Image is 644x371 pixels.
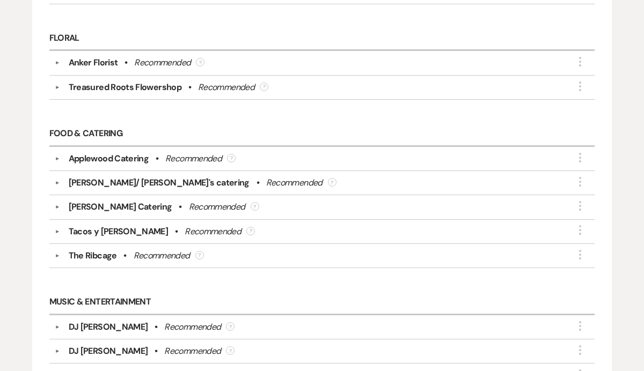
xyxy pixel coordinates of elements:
button: ▼ [51,348,64,354]
div: The Ribcage [69,249,117,262]
div: Recommended [266,176,323,189]
div: Recommended [165,152,222,165]
b: • [125,56,127,69]
button: ▼ [51,229,64,234]
div: ? [195,251,204,259]
h6: Food & Catering [49,122,595,147]
button: ▼ [51,324,64,330]
h6: Floral [49,27,595,51]
div: ? [251,202,259,211]
div: ? [226,346,235,355]
div: Recommended [134,56,191,69]
div: ? [246,227,255,235]
div: Recommended [185,225,241,238]
div: [PERSON_NAME]/ [PERSON_NAME]'s catering [69,176,250,189]
b: • [155,345,157,358]
div: Applewood Catering [69,152,149,165]
div: Recommended [134,249,190,262]
button: ▼ [51,180,64,186]
div: DJ [PERSON_NAME] [69,321,148,333]
div: ? [260,83,268,91]
div: Anker Florist [69,56,118,69]
b: • [179,201,181,213]
button: ▼ [51,85,64,90]
div: ? [226,322,235,331]
b: • [257,176,259,189]
b: • [175,225,178,238]
div: ? [196,58,204,66]
div: Recommended [189,201,245,213]
b: • [155,321,157,333]
div: DJ [PERSON_NAME] [69,345,148,358]
div: ? [227,154,236,162]
div: Recommended [164,321,221,333]
div: Treasured Roots Flowershop [69,81,181,94]
b: • [156,152,158,165]
div: Recommended [164,345,221,358]
b: • [123,249,126,262]
div: ? [328,178,336,187]
div: Recommended [198,81,254,94]
div: [PERSON_NAME] Catering [69,201,172,213]
h6: Music & Entertainment [49,291,595,315]
button: ▼ [51,60,64,65]
button: ▼ [51,204,64,210]
button: ▼ [51,253,64,258]
div: Tacos y [PERSON_NAME] [69,225,169,238]
b: • [188,81,191,94]
button: ▼ [51,156,64,161]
